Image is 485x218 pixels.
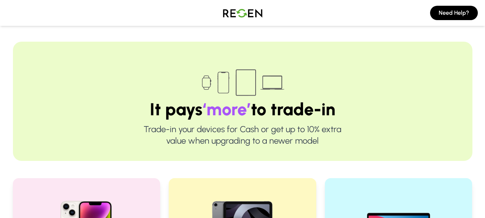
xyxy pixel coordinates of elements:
[430,6,478,20] button: Need Help?
[36,124,449,147] p: Trade-in your devices for Cash or get up to 10% extra value when upgrading to a newer model
[202,99,251,120] span: ‘more’
[36,101,449,118] h1: It pays to trade-in
[198,65,288,101] img: Trade-in devices
[218,3,268,23] img: Logo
